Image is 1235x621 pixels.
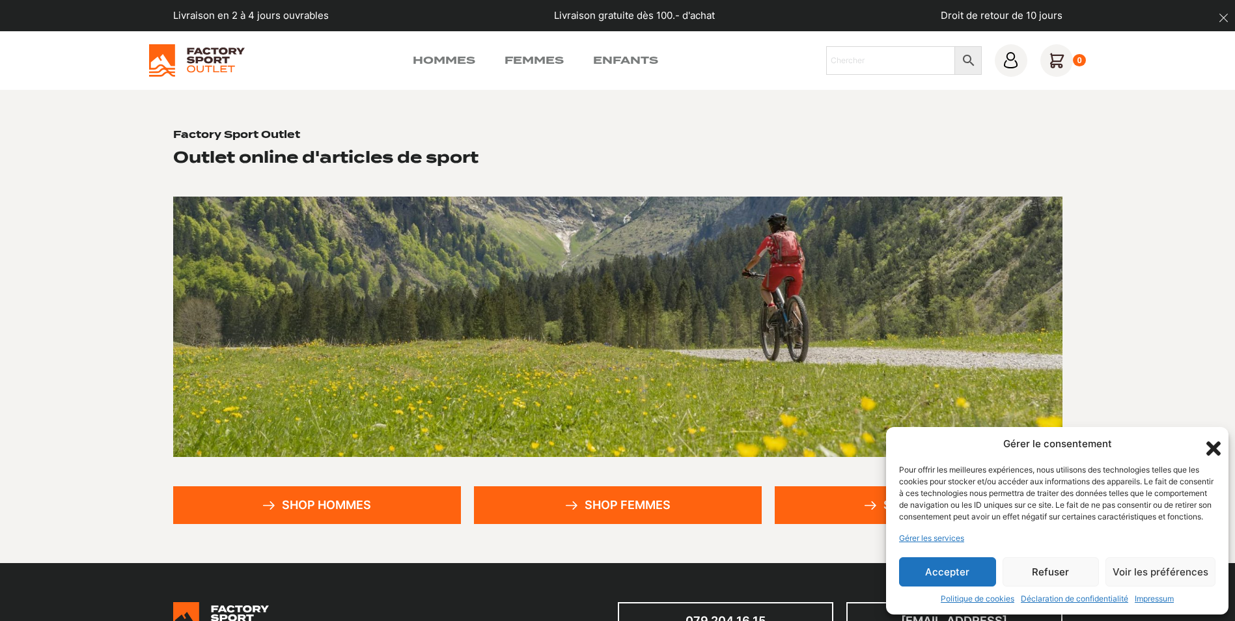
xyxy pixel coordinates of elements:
[899,464,1214,523] div: Pour offrir les meilleures expériences, nous utilisons des technologies telles que les cookies po...
[1003,437,1112,452] div: Gérer le consentement
[1073,54,1087,67] div: 0
[173,129,300,142] h1: Factory Sport Outlet
[899,532,964,544] a: Gérer les services
[554,8,715,23] p: Livraison gratuite dès 100.- d'achat
[1105,557,1215,586] button: Voir les préférences
[173,8,329,23] p: Livraison en 2 à 4 jours ouvrables
[474,486,762,524] a: Shop femmes
[413,53,475,68] a: Hommes
[826,46,955,75] input: Chercher
[1003,557,1100,586] button: Refuser
[775,486,1062,524] a: Shop enfants
[173,147,479,167] h2: Outlet online d'articles de sport
[941,8,1062,23] p: Droit de retour de 10 jours
[149,44,245,77] img: Factory Sport Outlet
[593,53,658,68] a: Enfants
[505,53,564,68] a: Femmes
[173,486,461,524] a: Shop hommes
[1202,437,1215,450] div: Fermer la boîte de dialogue
[899,557,996,586] button: Accepter
[1212,7,1235,29] button: dismiss
[941,593,1014,605] a: Politique de cookies
[1135,593,1174,605] a: Impressum
[1021,593,1128,605] a: Déclaration de confidentialité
